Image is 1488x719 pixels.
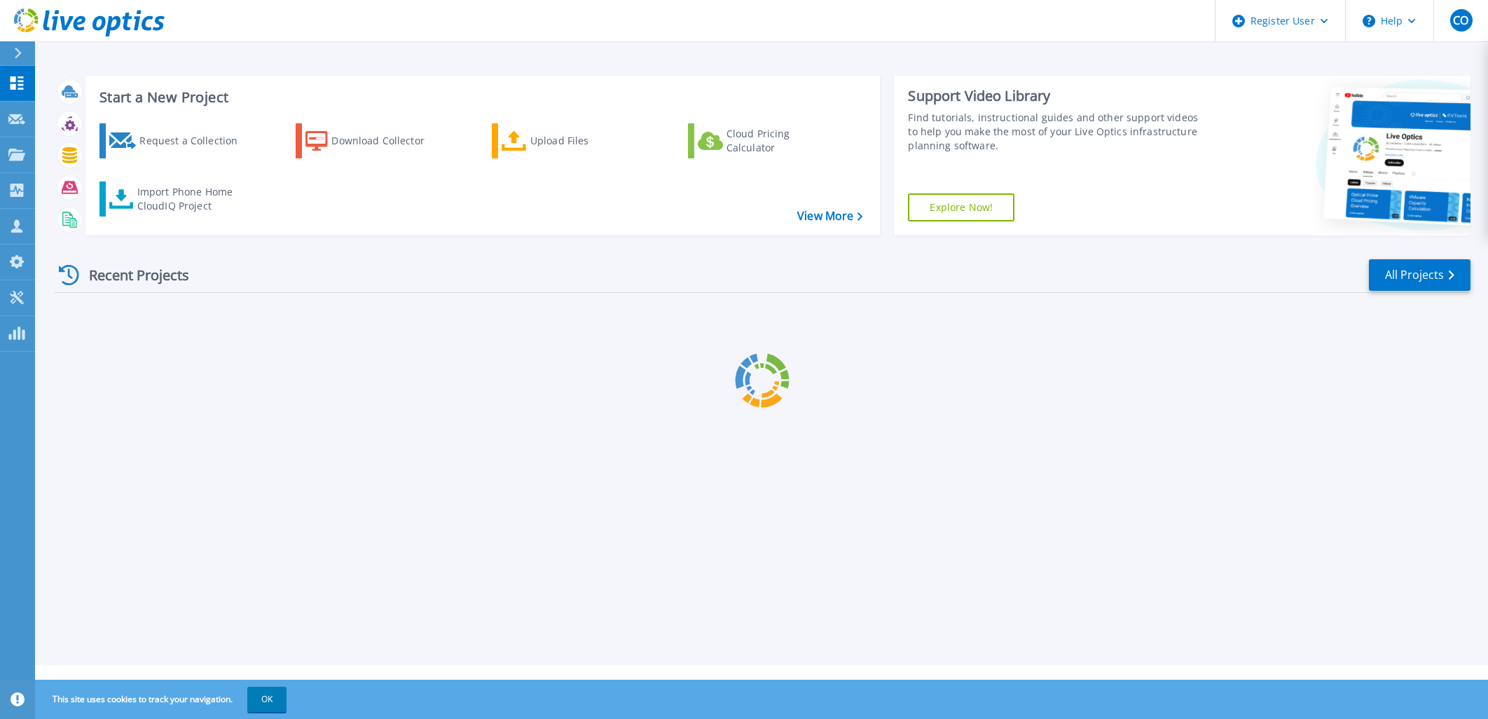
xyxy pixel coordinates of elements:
[137,185,247,213] div: Import Phone Home CloudIQ Project
[530,127,642,155] div: Upload Files
[296,123,452,158] a: Download Collector
[331,127,443,155] div: Download Collector
[908,193,1014,221] a: Explore Now!
[908,111,1204,153] div: Find tutorials, instructional guides and other support videos to help you make the most of your L...
[908,87,1204,105] div: Support Video Library
[726,127,839,155] div: Cloud Pricing Calculator
[492,123,648,158] a: Upload Files
[99,123,256,158] a: Request a Collection
[688,123,844,158] a: Cloud Pricing Calculator
[247,687,287,712] button: OK
[99,90,862,105] h3: Start a New Project
[39,687,287,712] span: This site uses cookies to track your navigation.
[797,210,862,223] a: View More
[54,258,208,292] div: Recent Projects
[1453,15,1468,26] span: CO
[1369,259,1470,291] a: All Projects
[139,127,252,155] div: Request a Collection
